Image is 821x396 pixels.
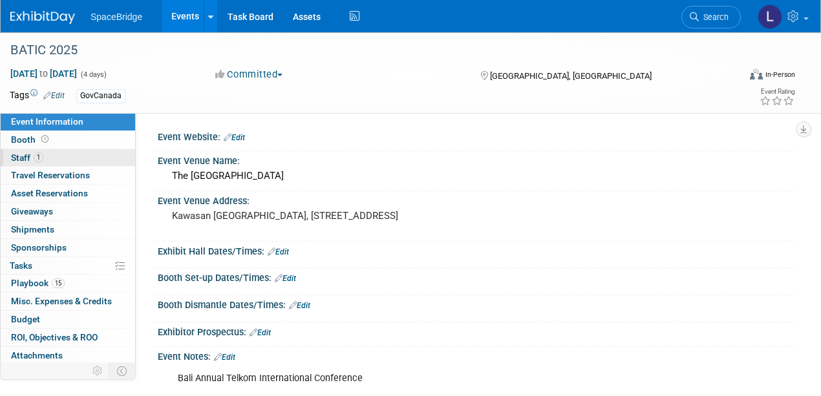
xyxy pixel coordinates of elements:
[10,68,78,79] span: [DATE] [DATE]
[760,89,794,95] div: Event Rating
[1,149,135,167] a: Staff1
[758,5,782,29] img: Luminita Oprescu
[1,257,135,275] a: Tasks
[11,170,90,180] span: Travel Reservations
[10,89,65,103] td: Tags
[1,167,135,184] a: Travel Reservations
[11,350,63,360] span: Attachments
[91,12,142,22] span: SpaceBridge
[158,242,795,258] div: Exhibit Hall Dates/Times:
[87,362,109,379] td: Personalize Event Tab Strip
[169,366,669,391] div: Bali Annual Telkom International Conference
[1,275,135,292] a: Playbook15
[214,353,235,362] a: Edit
[10,260,32,271] span: Tasks
[167,166,785,186] div: The [GEOGRAPHIC_DATA]
[158,268,795,285] div: Booth Set-up Dates/Times:
[158,322,795,339] div: Exhibitor Prospectus:
[158,127,795,144] div: Event Website:
[158,151,795,167] div: Event Venue Name:
[289,301,310,310] a: Edit
[750,69,763,79] img: Format-Inperson.png
[37,68,50,79] span: to
[43,91,65,100] a: Edit
[11,134,51,145] span: Booth
[211,68,288,81] button: Committed
[172,210,409,222] pre: Kawasan [GEOGRAPHIC_DATA], [STREET_ADDRESS]
[1,185,135,202] a: Asset Reservations
[11,278,65,288] span: Playbook
[765,70,795,79] div: In-Person
[52,278,65,288] span: 15
[11,188,88,198] span: Asset Reservations
[76,89,125,103] div: GovCanada
[109,362,136,379] td: Toggle Event Tabs
[11,314,40,324] span: Budget
[158,347,795,364] div: Event Notes:
[1,203,135,220] a: Giveaways
[681,6,741,28] a: Search
[1,311,135,328] a: Budget
[11,296,112,306] span: Misc. Expenses & Credits
[39,134,51,144] span: Booth not reserved yet
[158,295,795,312] div: Booth Dismantle Dates/Times:
[268,247,289,256] a: Edit
[1,329,135,346] a: ROI, Objectives & ROO
[11,224,54,234] span: Shipments
[158,191,795,207] div: Event Venue Address:
[1,347,135,364] a: Attachments
[11,116,83,127] span: Event Information
[11,206,53,216] span: Giveaways
[1,239,135,256] a: Sponsorships
[681,67,796,87] div: Event Format
[1,221,135,238] a: Shipments
[490,71,652,81] span: [GEOGRAPHIC_DATA], [GEOGRAPHIC_DATA]
[10,11,75,24] img: ExhibitDay
[11,242,67,253] span: Sponsorships
[6,39,728,62] div: BATIC 2025
[80,70,107,79] span: (4 days)
[1,113,135,130] a: Event Information
[1,293,135,310] a: Misc. Expenses & Credits
[250,328,271,337] a: Edit
[275,274,296,283] a: Edit
[699,12,729,22] span: Search
[11,152,43,163] span: Staff
[11,332,98,342] span: ROI, Objectives & ROO
[1,131,135,149] a: Booth
[224,133,245,142] a: Edit
[34,152,43,162] span: 1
